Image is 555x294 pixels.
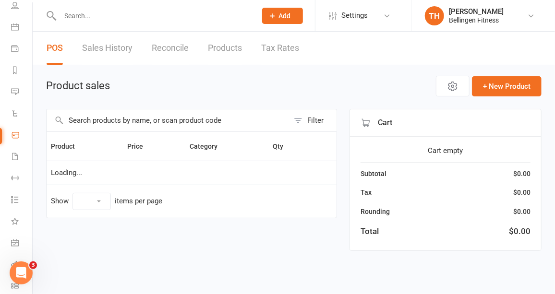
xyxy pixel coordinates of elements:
[10,261,33,284] iframe: Intercom live chat
[46,80,110,92] h1: Product sales
[509,225,531,238] div: $0.00
[261,32,299,65] a: Tax Rates
[47,32,63,65] a: POS
[127,141,154,152] button: Price
[289,109,337,131] button: Filter
[11,255,33,276] a: Roll call kiosk mode
[11,125,33,147] a: Product Sales
[513,187,531,198] div: $0.00
[11,39,33,60] a: Payments
[51,141,85,152] button: Product
[208,32,242,65] a: Products
[350,109,541,137] div: Cart
[273,142,294,150] span: Qty
[82,32,133,65] a: Sales History
[361,225,379,238] div: Total
[307,115,324,126] div: Filter
[11,233,33,255] a: General attendance kiosk mode
[279,12,291,20] span: Add
[341,5,368,26] span: Settings
[361,187,372,198] div: Tax
[115,197,162,205] div: items per page
[449,16,504,24] div: Bellingen Fitness
[57,9,250,23] input: Search...
[513,168,531,179] div: $0.00
[425,6,444,25] div: TH
[47,161,337,185] td: Loading...
[29,261,37,269] span: 3
[51,142,85,150] span: Product
[11,60,33,82] a: Reports
[262,8,303,24] button: Add
[47,109,289,131] input: Search products by name, or scan product code
[361,168,386,179] div: Subtotal
[472,76,542,96] button: + New Product
[513,206,531,217] div: $0.00
[127,142,154,150] span: Price
[361,145,531,156] div: Cart empty
[449,7,504,16] div: [PERSON_NAME]
[152,32,189,65] a: Reconcile
[11,212,33,233] a: What's New
[190,141,228,152] button: Category
[51,193,162,210] div: Show
[361,206,390,217] div: Rounding
[11,17,33,39] a: Calendar
[190,142,228,150] span: Category
[273,141,294,152] button: Qty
